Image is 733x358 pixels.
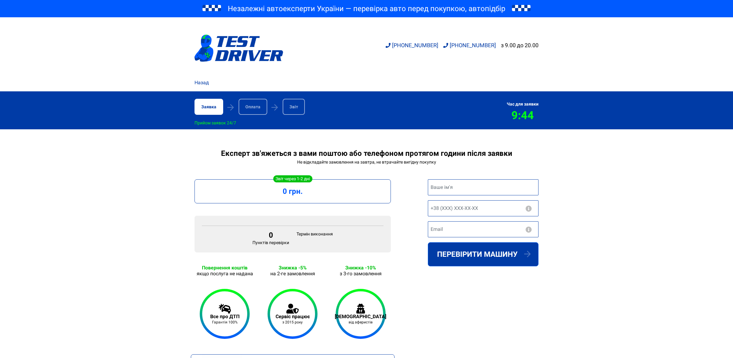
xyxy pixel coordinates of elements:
div: Знижка -10% [330,265,391,271]
img: logotype@3x [195,35,283,62]
div: з 3-го замовлення [330,271,391,277]
div: Все про ДТП [210,314,240,319]
div: на 2-ге замовлення [262,271,323,277]
div: 0 грн. [202,187,383,196]
div: Знижка -5% [262,265,323,271]
div: Пунктів перевірки [249,231,293,245]
div: [DEMOGRAPHIC_DATA] [335,314,386,319]
div: з 9.00 до 20.00 [501,42,538,48]
a: [PHONE_NUMBER] [386,42,438,48]
input: Ваше ім'я [428,179,538,195]
a: [PHONE_NUMBER] [443,42,496,48]
div: Сервіс працює [276,314,310,319]
img: Сервіс працює [286,304,299,314]
span: Незалежні автоексперти України — перевірка авто перед покупкою, автопідбір [228,4,505,14]
div: якщо послуга не надана [195,271,255,277]
div: Повернення коштів [195,265,255,271]
div: Звіт [283,99,305,115]
a: logotype@3x [195,20,283,77]
div: Прийом заявок 24/7 [195,120,236,125]
button: Ніякого спаму, на електронну пошту приходить звіт. [525,227,532,233]
div: 9:44 [507,109,538,122]
button: Ніяких СМС і Viber розсилок. Зв'язок з експертом або екстрені питання. [525,206,532,212]
div: з 2015 року [276,320,310,324]
div: Експерт зв'яжеться з вами поштою або телефоном протягом години після заявки [195,149,538,158]
div: Оплата [239,99,267,115]
a: Назад [195,79,209,86]
div: Не відкладайте замовлення на завтра, не втрачайте вигідну покупку [195,160,538,164]
div: Час для заявки [507,102,538,106]
div: 0 [252,231,289,239]
div: Заявка [195,99,223,115]
button: Перевірити машину [428,242,538,266]
input: Email [428,221,538,237]
img: Захист [356,304,365,314]
img: Все про ДТП [219,304,231,314]
div: від аферистів [335,320,386,324]
div: Термін виконання [293,231,337,245]
input: +38 (XXX) XXX-XX-XX [428,200,538,216]
div: Гарантія 100% [210,320,240,324]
